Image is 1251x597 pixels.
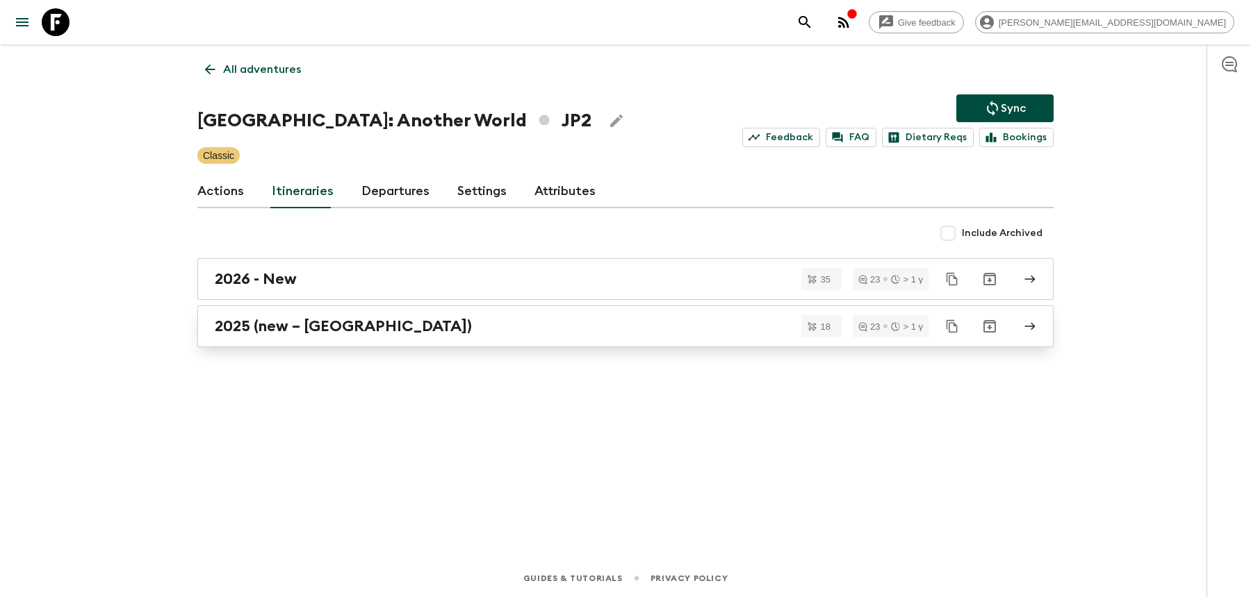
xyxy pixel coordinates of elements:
a: Guides & Tutorials [523,571,623,586]
button: Archive [976,312,1004,340]
a: 2025 (new – [GEOGRAPHIC_DATA]) [197,305,1054,347]
p: All adventures [223,61,301,78]
button: Duplicate [940,314,965,339]
a: Give feedback [869,11,964,33]
a: 2026 - New [197,258,1054,300]
a: Privacy Policy [651,571,728,586]
h2: 2025 (new – [GEOGRAPHIC_DATA]) [215,317,472,335]
a: Dietary Reqs [882,128,974,147]
h1: [GEOGRAPHIC_DATA]: Another World JP2 [197,107,591,135]
div: > 1 y [891,275,923,284]
span: Include Archived [962,226,1042,240]
span: 18 [812,322,839,331]
span: 35 [812,275,839,284]
button: Archive [976,265,1004,293]
p: Classic [203,149,234,162]
a: Itineraries [272,175,334,208]
button: Edit Adventure Title [603,107,630,135]
a: Departures [361,175,430,208]
a: Attributes [534,175,596,208]
button: search adventures [791,8,819,36]
a: Settings [457,175,507,208]
div: 23 [858,322,880,331]
a: All adventures [197,56,309,83]
div: [PERSON_NAME][EMAIL_ADDRESS][DOMAIN_NAME] [975,11,1234,33]
button: Duplicate [940,267,965,292]
a: FAQ [826,128,876,147]
div: 23 [858,275,880,284]
h2: 2026 - New [215,270,297,288]
p: Sync [1001,100,1026,117]
span: [PERSON_NAME][EMAIL_ADDRESS][DOMAIN_NAME] [991,17,1234,28]
button: Sync adventure departures to the booking engine [956,94,1054,122]
button: menu [8,8,36,36]
a: Actions [197,175,244,208]
span: Give feedback [890,17,963,28]
a: Bookings [979,128,1054,147]
div: > 1 y [891,322,923,331]
a: Feedback [742,128,820,147]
